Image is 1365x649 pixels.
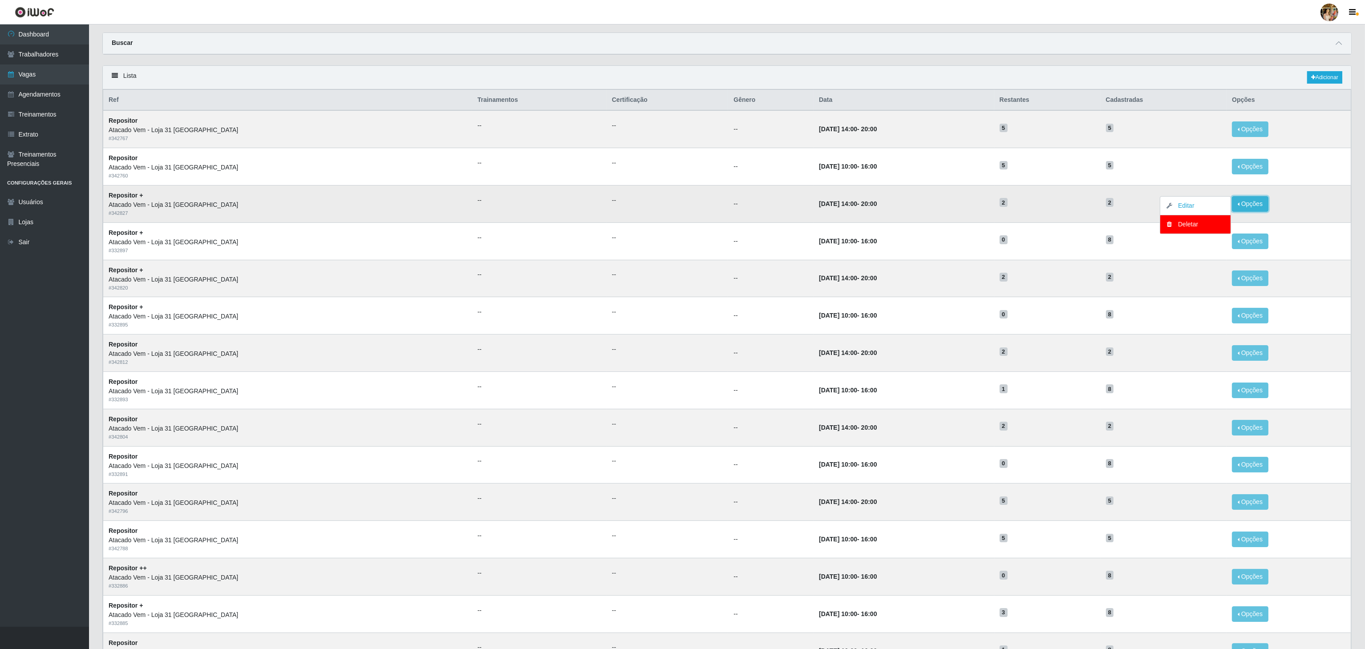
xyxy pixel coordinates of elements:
time: 20:00 [861,125,877,133]
ul: -- [478,606,601,615]
div: Atacado Vem - Loja 31 [GEOGRAPHIC_DATA] [109,238,467,247]
ul: -- [478,456,601,466]
strong: - [819,610,877,617]
time: 16:00 [861,573,877,580]
td: -- [728,297,814,335]
ul: -- [612,531,723,540]
strong: - [819,349,877,356]
span: 8 [1106,608,1114,617]
ul: -- [478,419,601,429]
strong: Repositor + [109,303,143,310]
time: [DATE] 10:00 [819,312,857,319]
td: -- [728,222,814,260]
img: CoreUI Logo [15,7,54,18]
span: 2 [1000,198,1008,207]
span: 8 [1106,384,1114,393]
span: 5 [1000,124,1008,133]
time: 20:00 [861,349,877,356]
span: 5 [1106,161,1114,170]
ul: -- [612,568,723,578]
span: 2 [1106,198,1114,207]
strong: Repositor [109,341,138,348]
time: [DATE] 14:00 [819,424,857,431]
strong: Repositor + [109,602,143,609]
time: [DATE] 10:00 [819,238,857,245]
div: # 342788 [109,545,467,552]
span: 2 [1106,273,1114,282]
time: [DATE] 10:00 [819,461,857,468]
strong: Repositor + [109,266,143,274]
div: Atacado Vem - Loja 31 [GEOGRAPHIC_DATA] [109,610,467,620]
div: # 332897 [109,247,467,254]
td: -- [728,521,814,558]
button: Opções [1232,383,1268,398]
div: Atacado Vem - Loja 31 [GEOGRAPHIC_DATA] [109,125,467,135]
td: -- [728,484,814,521]
strong: - [819,536,877,543]
span: 2 [1000,422,1008,431]
span: 5 [1000,496,1008,505]
span: 0 [1000,571,1008,580]
td: -- [728,260,814,297]
div: # 332886 [109,582,467,590]
strong: - [819,573,877,580]
span: 0 [1000,459,1008,468]
time: [DATE] 10:00 [819,573,857,580]
td: -- [728,446,814,484]
span: 2 [1106,347,1114,356]
time: [DATE] 10:00 [819,387,857,394]
td: -- [728,409,814,446]
div: Lista [103,66,1351,89]
strong: Repositor [109,415,138,423]
ul: -- [612,345,723,354]
div: # 332891 [109,471,467,478]
time: [DATE] 14:00 [819,200,857,207]
div: # 342796 [109,508,467,515]
time: [DATE] 14:00 [819,349,857,356]
strong: Repositor [109,378,138,385]
td: -- [728,335,814,372]
th: Data [814,90,994,111]
span: 8 [1106,459,1114,468]
ul: -- [612,270,723,279]
div: # 332885 [109,620,467,627]
time: 16:00 [861,387,877,394]
div: # 342812 [109,359,467,366]
div: Atacado Vem - Loja 31 [GEOGRAPHIC_DATA] [109,536,467,545]
td: -- [728,558,814,595]
ul: -- [478,382,601,391]
strong: - [819,163,877,170]
button: Opções [1232,196,1268,212]
button: Opções [1232,234,1268,249]
strong: Repositor [109,639,138,646]
span: 0 [1000,235,1008,244]
strong: Repositor + [109,229,143,236]
td: -- [728,185,814,222]
ul: -- [478,270,601,279]
div: # 342767 [109,135,467,142]
th: Certificação [607,90,729,111]
strong: - [819,238,877,245]
div: # 332895 [109,321,467,329]
span: 5 [1000,161,1008,170]
ul: -- [478,568,601,578]
div: # 342804 [109,433,467,441]
span: 2 [1000,273,1008,282]
td: -- [728,148,814,185]
strong: - [819,274,877,282]
div: Atacado Vem - Loja 31 [GEOGRAPHIC_DATA] [109,312,467,321]
button: Opções [1232,532,1268,547]
ul: -- [478,121,601,130]
button: Opções [1232,270,1268,286]
div: # 332893 [109,396,467,403]
time: 20:00 [861,274,877,282]
button: Opções [1232,121,1268,137]
ul: -- [612,606,723,615]
time: 16:00 [861,610,877,617]
strong: Repositor [109,527,138,534]
button: Opções [1232,457,1268,472]
ul: -- [478,233,601,242]
div: Atacado Vem - Loja 31 [GEOGRAPHIC_DATA] [109,461,467,471]
strong: - [819,387,877,394]
strong: Repositor + [109,192,143,199]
